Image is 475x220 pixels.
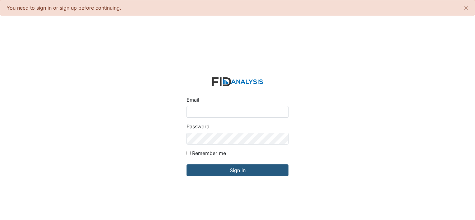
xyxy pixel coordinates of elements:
input: Sign in [187,164,288,176]
label: Email [187,96,199,103]
span: × [463,3,468,12]
button: × [457,0,475,15]
label: Remember me [192,149,226,157]
label: Password [187,123,210,130]
img: logo-2fc8c6e3336f68795322cb6e9a2b9007179b544421de10c17bdaae8622450297.svg [212,77,263,86]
